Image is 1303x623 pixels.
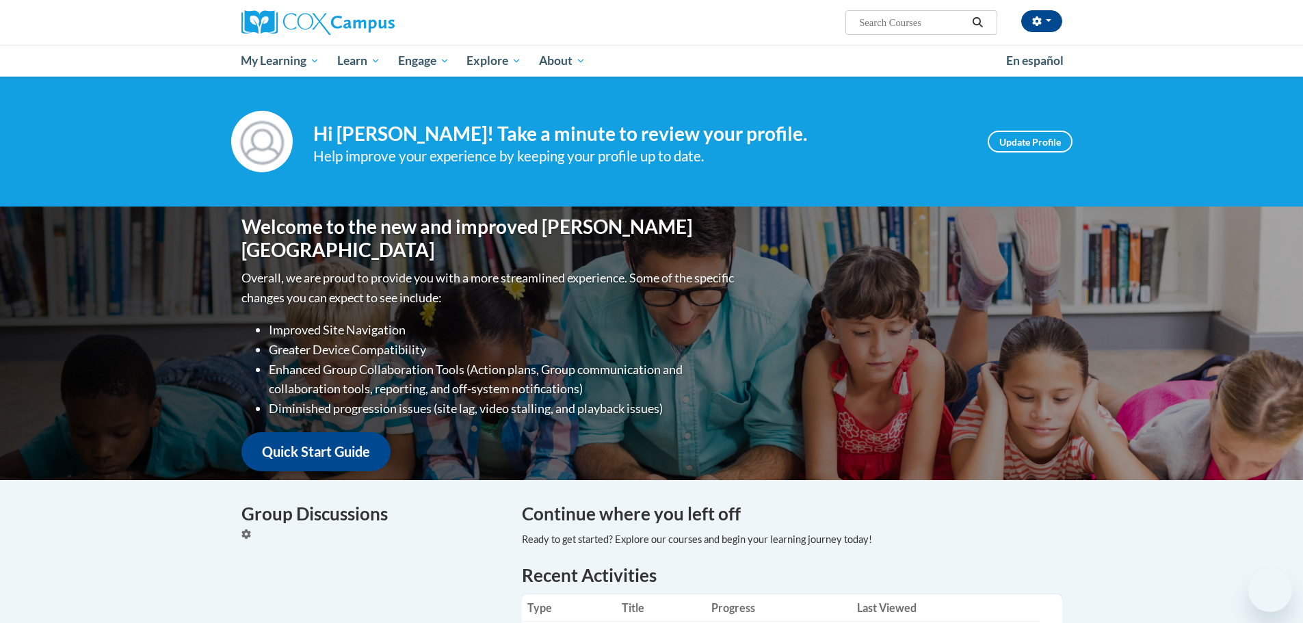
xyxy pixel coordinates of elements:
a: En español [997,47,1072,75]
p: Overall, we are proud to provide you with a more streamlined experience. Some of the specific cha... [241,268,737,308]
h4: Continue where you left off [522,501,1062,527]
input: Search Courses [858,14,967,31]
span: About [539,53,585,69]
li: Improved Site Navigation [269,320,737,340]
span: My Learning [241,53,319,69]
h1: Recent Activities [522,563,1062,587]
h4: Hi [PERSON_NAME]! Take a minute to review your profile. [313,122,967,146]
a: Engage [389,45,458,77]
div: Main menu [221,45,1083,77]
th: Progress [706,594,852,622]
span: Explore [466,53,521,69]
a: Cox Campus [241,10,501,35]
li: Enhanced Group Collaboration Tools (Action plans, Group communication and collaboration tools, re... [269,360,737,399]
a: My Learning [233,45,329,77]
iframe: Button to launch messaging window [1248,568,1292,612]
button: Account Settings [1021,10,1062,32]
a: About [530,45,594,77]
img: Profile Image [231,111,293,172]
div: Help improve your experience by keeping your profile up to date. [313,145,967,168]
th: Type [522,594,617,622]
h4: Group Discussions [241,501,501,527]
span: Learn [337,53,380,69]
a: Update Profile [988,131,1072,153]
button: Search [967,14,988,31]
h1: Welcome to the new and improved [PERSON_NAME][GEOGRAPHIC_DATA] [241,215,737,261]
span: En español [1006,53,1064,68]
a: Explore [458,45,530,77]
th: Last Viewed [852,594,1040,622]
th: Title [616,594,706,622]
li: Diminished progression issues (site lag, video stalling, and playback issues) [269,399,737,419]
img: Cox Campus [241,10,395,35]
a: Learn [328,45,389,77]
li: Greater Device Compatibility [269,340,737,360]
span: Engage [398,53,449,69]
a: Quick Start Guide [241,432,391,471]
